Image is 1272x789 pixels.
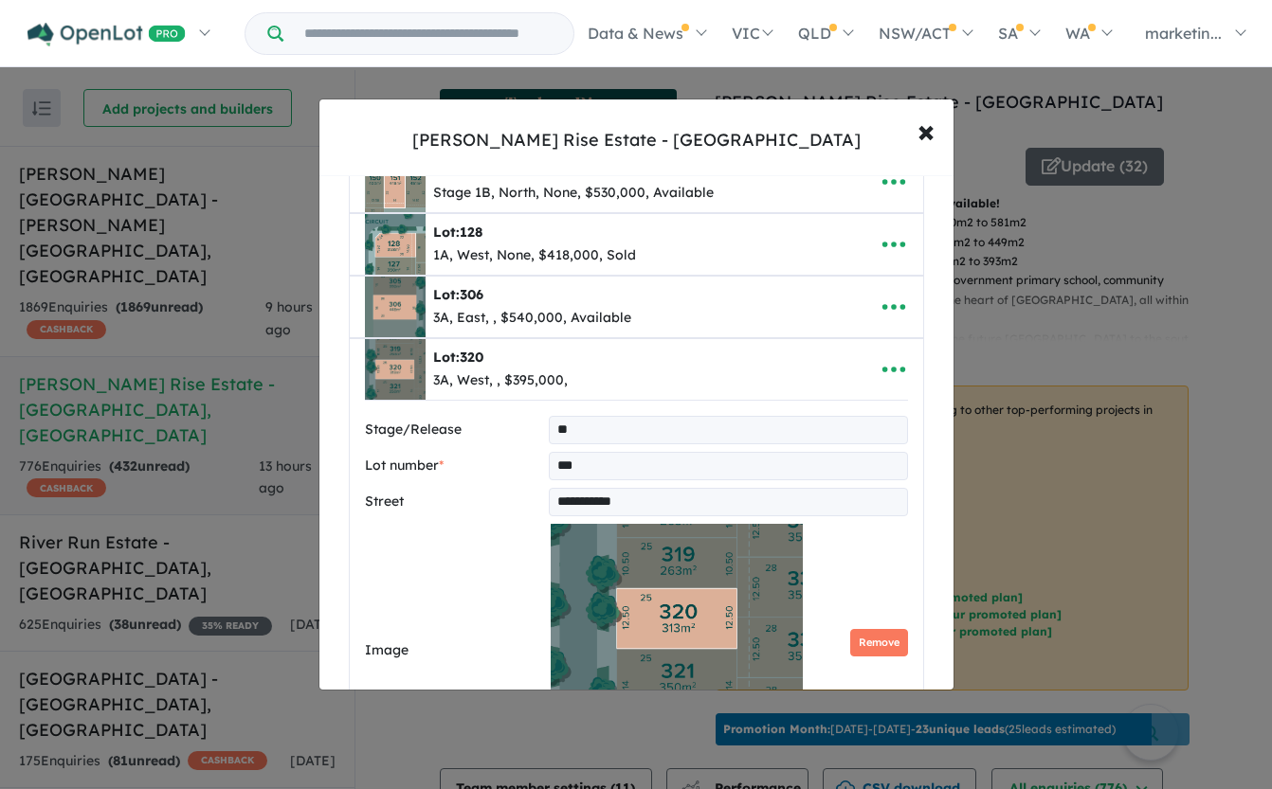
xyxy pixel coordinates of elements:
div: [PERSON_NAME] Rise Estate - [GEOGRAPHIC_DATA] [412,128,861,152]
label: Image [365,639,543,662]
img: Taylors%20Rise%20Estate%20-%20Deanside%20-%20Lot%20151___1747018180.jpg [365,152,426,212]
span: × [918,110,935,151]
label: Lot number [365,455,541,477]
div: Stage 1B, North, None, $530,000, Available [433,182,714,205]
label: Street [365,491,541,513]
b: Lot: [433,224,482,241]
span: marketin... [1145,24,1222,43]
img: Taylors%20Rise%20Estate%20-%20Deanside%20-%20Lot%20306___1756170922.png [365,277,426,337]
label: Stage/Release [365,419,541,441]
b: Lot: [433,161,482,178]
b: Lot: [433,349,483,366]
input: Try estate name, suburb, builder or developer [287,13,570,54]
img: AAAAABJRU5ErkJggg== [365,339,426,400]
span: 320 [460,349,483,366]
span: 151 [460,161,482,178]
div: 1A, West, None, $418,000, Sold [433,244,636,267]
img: AAAAABJRU5ErkJggg== [551,524,804,713]
div: 3A, East, , $540,000, Available [433,307,631,330]
span: 306 [460,286,483,303]
img: Taylors%20Rise%20Estate%20-%20Deanside%20-%20Lot%20128___1747027523.png [365,214,426,275]
div: 3A, West, , $395,000, [433,369,568,392]
button: Remove [850,629,908,656]
b: Lot: [433,286,483,303]
span: 128 [460,224,482,241]
img: Openlot PRO Logo White [27,23,186,46]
